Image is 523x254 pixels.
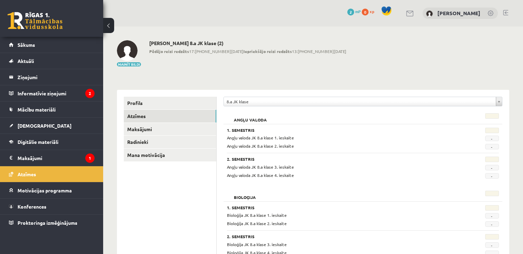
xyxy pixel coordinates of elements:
a: Atzīmes [124,110,216,123]
span: Bioloģija JK 8.a klase 2. ieskaite [227,221,287,226]
span: 17:[PHONE_NUMBER][DATE] 13:[PHONE_NUMBER][DATE] [149,48,346,54]
h3: 2. Semestris [227,234,452,239]
h2: Angļu valoda [227,113,274,120]
h3: 1. Semestris [227,128,452,133]
img: Ruslans Ignatovs [426,10,433,17]
i: 1 [85,154,95,163]
i: 2 [85,89,95,98]
h2: Bioloģija [227,191,263,198]
a: Mācību materiāli [9,102,95,117]
span: 8.a JK klase [227,97,493,106]
h3: 2. Semestris [227,157,452,161]
span: Angļu valoda JK 8.a klase 2. ieskaite [227,143,294,149]
span: - [485,242,499,248]
a: Maksājumi1 [9,150,95,166]
span: Digitālie materiāli [18,139,58,145]
a: Radinieki [124,136,216,148]
button: Mainīt bildi [117,62,141,66]
span: - [485,144,499,149]
legend: Informatīvie ziņojumi [18,85,95,101]
b: Pēdējo reizi redzēts [149,49,189,54]
h2: [PERSON_NAME] 8.a JK klase (2) [149,40,346,46]
img: Ruslans Ignatovs [117,40,138,61]
a: Konferences [9,199,95,214]
a: Digitālie materiāli [9,134,95,150]
a: 8.a JK klase [224,97,502,106]
a: [PERSON_NAME] [437,10,480,17]
a: 2 mP [347,9,361,14]
span: 0 [362,9,369,15]
span: Angļu valoda JK 8.a klase 3. ieskaite [227,164,294,170]
span: Mācību materiāli [18,106,56,113]
span: xp [370,9,374,14]
span: Aktuāli [18,58,34,64]
span: Proktoringa izmēģinājums [18,220,77,226]
span: Konferences [18,203,46,210]
a: Proktoringa izmēģinājums [9,215,95,231]
a: Informatīvie ziņojumi2 [9,85,95,101]
span: - [485,173,499,179]
span: - [485,221,499,227]
span: Motivācijas programma [18,187,72,193]
span: Bioloģija JK 8.a klase 3. ieskaite [227,242,287,247]
a: Profils [124,97,216,109]
a: Mana motivācija [124,149,216,161]
span: 2 [347,9,354,15]
span: Sākums [18,42,35,48]
legend: Maksājumi [18,150,95,166]
span: [DEMOGRAPHIC_DATA] [18,123,72,129]
span: Angļu valoda JK 8.a klase 1. ieskaite [227,135,294,140]
a: Ziņojumi [9,69,95,85]
a: Aktuāli [9,53,95,69]
span: - [485,213,499,219]
span: - [485,165,499,170]
a: Maksājumi [124,123,216,136]
span: - [485,136,499,141]
span: Bioloģija JK 8.a klase 1. ieskaite [227,212,287,218]
h3: 1. Semestris [227,205,452,210]
a: [DEMOGRAPHIC_DATA] [9,118,95,134]
span: Atzīmes [18,171,36,177]
a: Sākums [9,37,95,53]
span: mP [355,9,361,14]
a: Rīgas 1. Tālmācības vidusskola [8,12,63,29]
a: Atzīmes [9,166,95,182]
a: 0 xp [362,9,378,14]
b: Iepriekšējo reizi redzēts [243,49,292,54]
a: Motivācijas programma [9,182,95,198]
legend: Ziņojumi [18,69,95,85]
span: Angļu valoda JK 8.a klase 4. ieskaite [227,172,294,178]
